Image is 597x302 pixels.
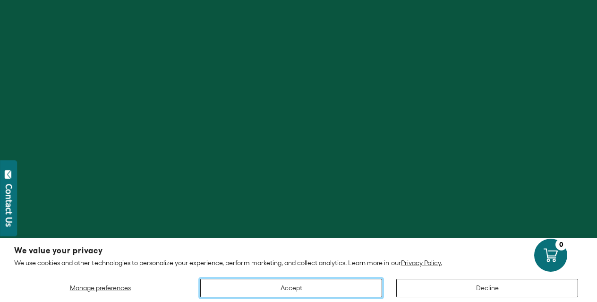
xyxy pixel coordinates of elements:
[14,259,583,267] p: We use cookies and other technologies to personalize your experience, perform marketing, and coll...
[4,184,14,227] div: Contact Us
[14,279,186,297] button: Manage preferences
[396,279,578,297] button: Decline
[555,239,567,250] div: 0
[70,284,131,292] span: Manage preferences
[200,279,382,297] button: Accept
[401,259,442,267] a: Privacy Policy.
[14,247,583,255] h2: We value your privacy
